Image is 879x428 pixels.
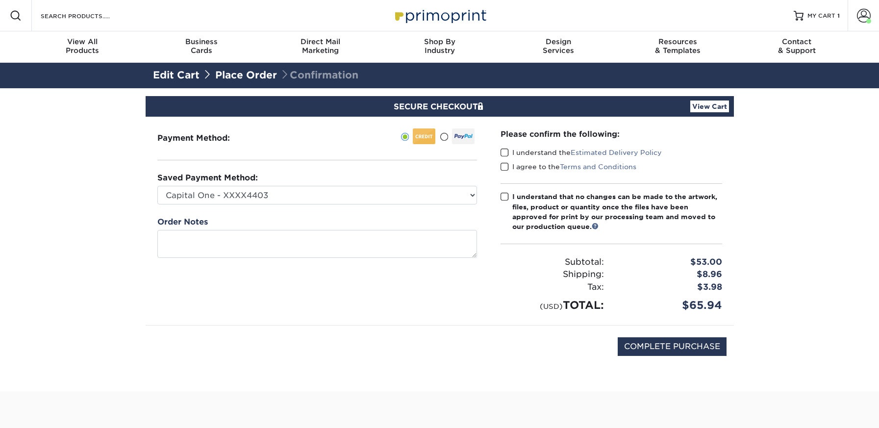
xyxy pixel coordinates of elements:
a: View Cart [690,101,729,112]
small: (USD) [540,302,563,310]
a: Shop ByIndustry [380,31,499,63]
label: I understand the [501,148,662,157]
div: & Support [737,37,856,55]
a: Terms and Conditions [560,163,636,171]
div: Please confirm the following: [501,128,722,140]
a: View AllProducts [23,31,142,63]
input: COMPLETE PURCHASE [618,337,727,356]
a: Edit Cart [153,69,200,81]
img: Primoprint [391,5,489,26]
span: Direct Mail [261,37,380,46]
span: 1 [837,12,840,19]
div: Industry [380,37,499,55]
a: Direct MailMarketing [261,31,380,63]
span: Contact [737,37,856,46]
div: TOTAL: [493,297,611,313]
h3: Payment Method: [157,133,254,143]
div: Marketing [261,37,380,55]
div: Shipping: [493,268,611,281]
a: Resources& Templates [618,31,737,63]
a: DesignServices [499,31,618,63]
span: Confirmation [280,69,358,81]
div: Products [23,37,142,55]
span: Resources [618,37,737,46]
span: Design [499,37,618,46]
span: SECURE CHECKOUT [394,102,486,111]
input: SEARCH PRODUCTS..... [40,10,135,22]
a: BusinessCards [142,31,261,63]
div: Subtotal: [493,256,611,269]
span: MY CART [807,12,835,20]
a: Contact& Support [737,31,856,63]
div: $65.94 [611,297,729,313]
span: Business [142,37,261,46]
div: & Templates [618,37,737,55]
label: Order Notes [157,216,208,228]
div: Tax: [493,281,611,294]
div: Services [499,37,618,55]
div: $8.96 [611,268,729,281]
span: View All [23,37,142,46]
a: Place Order [215,69,277,81]
div: $3.98 [611,281,729,294]
a: Estimated Delivery Policy [571,149,662,156]
div: $53.00 [611,256,729,269]
label: I agree to the [501,162,636,172]
label: Saved Payment Method: [157,172,258,184]
div: Cards [142,37,261,55]
span: Shop By [380,37,499,46]
div: I understand that no changes can be made to the artwork, files, product or quantity once the file... [512,192,722,232]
